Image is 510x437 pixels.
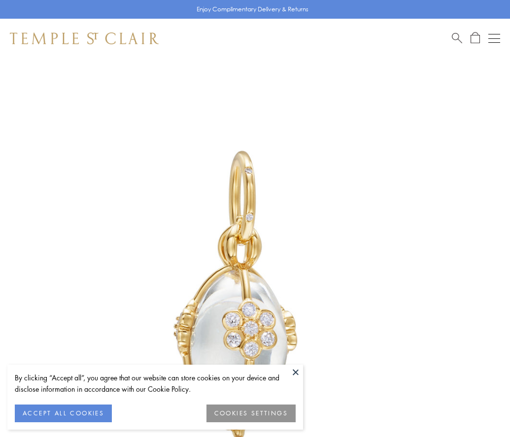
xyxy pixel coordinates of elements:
[488,32,500,44] button: Open navigation
[15,405,112,422] button: ACCEPT ALL COOKIES
[471,32,480,44] a: Open Shopping Bag
[197,4,308,14] p: Enjoy Complimentary Delivery & Returns
[10,32,159,44] img: Temple St. Clair
[452,32,462,44] a: Search
[15,372,296,395] div: By clicking “Accept all”, you agree that our website can store cookies on your device and disclos...
[206,405,296,422] button: COOKIES SETTINGS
